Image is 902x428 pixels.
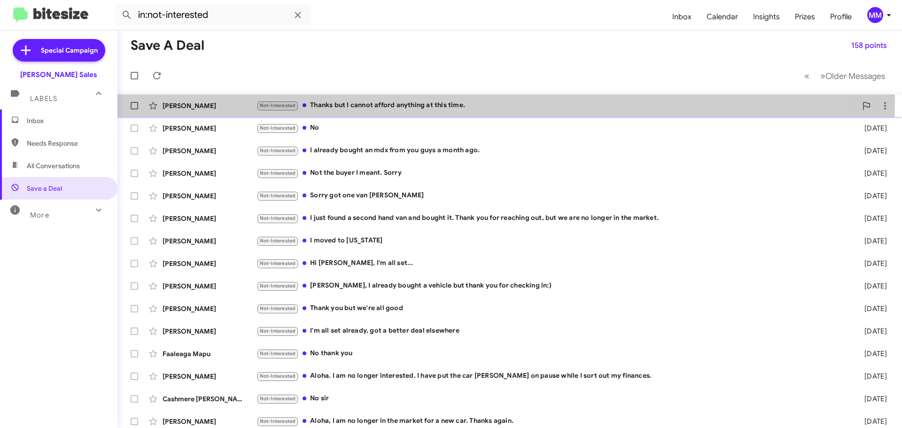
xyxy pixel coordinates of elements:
[257,123,849,133] div: No
[163,327,257,336] div: [PERSON_NAME]
[257,145,849,156] div: I already bought an mdx from you guys a month ago.
[260,148,296,154] span: Not-Interested
[163,191,257,201] div: [PERSON_NAME]
[844,37,894,54] button: 158 points
[849,349,894,358] div: [DATE]
[849,304,894,313] div: [DATE]
[820,70,825,82] span: »
[257,326,849,336] div: I'm all set already, got a better deal elsewhere
[849,259,894,268] div: [DATE]
[163,124,257,133] div: [PERSON_NAME]
[131,38,204,53] h1: Save a Deal
[260,283,296,289] span: Not-Interested
[27,139,107,148] span: Needs Response
[849,236,894,246] div: [DATE]
[163,304,257,313] div: [PERSON_NAME]
[260,102,296,109] span: Not-Interested
[257,213,849,224] div: I just found a second hand van and bought it. Thank you for reaching out, but we are no longer in...
[746,3,787,31] a: Insights
[163,236,257,246] div: [PERSON_NAME]
[260,328,296,334] span: Not-Interested
[851,37,887,54] span: 158 points
[30,94,57,103] span: Labels
[799,66,891,86] nav: Page navigation example
[260,193,296,199] span: Not-Interested
[27,184,62,193] span: Save a Deal
[849,281,894,291] div: [DATE]
[257,258,849,269] div: Hi [PERSON_NAME], I'm all set...
[859,7,892,23] button: MM
[825,71,885,81] span: Older Messages
[799,66,815,86] button: Previous
[260,260,296,266] span: Not-Interested
[257,348,849,359] div: No thank you
[163,417,257,426] div: [PERSON_NAME]
[30,211,49,219] span: More
[257,393,849,404] div: No sir
[260,373,296,379] span: Not-Interested
[257,235,849,246] div: I moved to [US_STATE]
[163,349,257,358] div: Faaleaga Mapu
[849,124,894,133] div: [DATE]
[257,280,849,291] div: [PERSON_NAME], I already bought a vehicle but thank you for checking in:)
[787,3,823,31] a: Prizes
[260,170,296,176] span: Not-Interested
[260,418,296,424] span: Not-Interested
[260,215,296,221] span: Not-Interested
[665,3,699,31] a: Inbox
[257,100,857,111] div: Thanks but I cannot afford anything at this time.
[849,146,894,156] div: [DATE]
[20,70,97,79] div: [PERSON_NAME] Sales
[114,4,311,26] input: Search
[257,416,849,427] div: Aloha, I am no longer in the market for a new car. Thanks again.
[260,305,296,311] span: Not-Interested
[163,146,257,156] div: [PERSON_NAME]
[163,259,257,268] div: [PERSON_NAME]
[163,372,257,381] div: [PERSON_NAME]
[163,214,257,223] div: [PERSON_NAME]
[260,396,296,402] span: Not-Interested
[257,190,849,201] div: Sorry got one van [PERSON_NAME]
[257,168,849,179] div: Not the buyer I meant. Sorry
[849,327,894,336] div: [DATE]
[849,214,894,223] div: [DATE]
[13,39,105,62] a: Special Campaign
[257,371,849,381] div: Aloha. I am no longer interested. I have put the car [PERSON_NAME] on pause while I sort out my f...
[260,238,296,244] span: Not-Interested
[163,281,257,291] div: [PERSON_NAME]
[257,303,849,314] div: Thank you but we're all good
[867,7,883,23] div: MM
[699,3,746,31] a: Calendar
[823,3,859,31] a: Profile
[849,191,894,201] div: [DATE]
[260,350,296,357] span: Not-Interested
[849,417,894,426] div: [DATE]
[849,394,894,404] div: [DATE]
[27,116,107,125] span: Inbox
[815,66,891,86] button: Next
[260,125,296,131] span: Not-Interested
[27,161,80,171] span: All Conversations
[804,70,809,82] span: «
[163,169,257,178] div: [PERSON_NAME]
[849,372,894,381] div: [DATE]
[41,46,98,55] span: Special Campaign
[163,101,257,110] div: [PERSON_NAME]
[163,394,257,404] div: Cashmere [PERSON_NAME]
[849,169,894,178] div: [DATE]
